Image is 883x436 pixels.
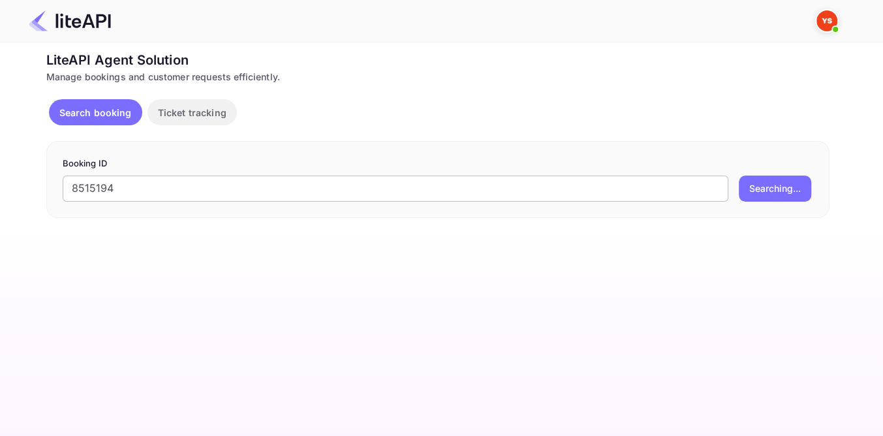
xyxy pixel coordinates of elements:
p: Booking ID [63,157,813,170]
img: Yandex Support [816,10,837,31]
p: Search booking [59,106,132,119]
img: LiteAPI Logo [29,10,111,31]
p: Ticket tracking [158,106,226,119]
div: Manage bookings and customer requests efficiently. [46,70,829,84]
button: Searching... [739,176,811,202]
input: Enter Booking ID (e.g., 63782194) [63,176,728,202]
div: LiteAPI Agent Solution [46,50,829,70]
